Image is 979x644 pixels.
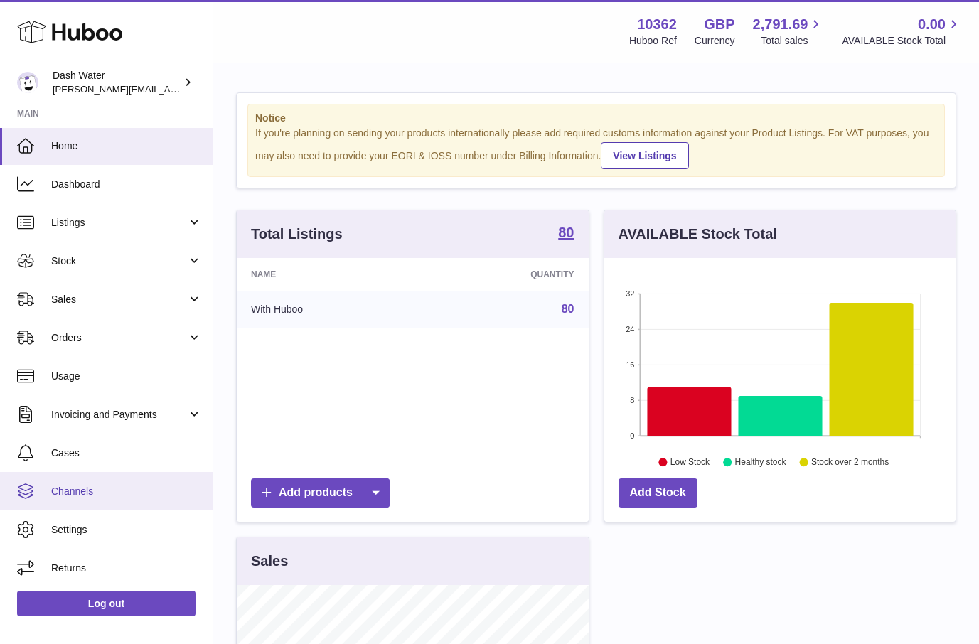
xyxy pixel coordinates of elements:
span: Home [51,139,202,153]
text: 8 [630,396,634,404]
text: 0 [630,431,634,440]
span: Sales [51,293,187,306]
strong: Notice [255,112,937,125]
span: 0.00 [918,15,946,34]
span: Dashboard [51,178,202,191]
th: Name [237,258,422,291]
a: 80 [558,225,574,242]
img: james@dash-water.com [17,72,38,93]
text: 32 [626,289,634,298]
text: Low Stock [670,457,710,467]
text: 24 [626,325,634,333]
a: View Listings [601,142,688,169]
h3: Total Listings [251,225,343,244]
span: Invoicing and Payments [51,408,187,422]
th: Quantity [422,258,589,291]
td: With Huboo [237,291,422,328]
span: Cases [51,446,202,460]
strong: 80 [558,225,574,240]
span: Total sales [761,34,824,48]
h3: Sales [251,552,288,571]
a: Add Stock [619,478,697,508]
span: AVAILABLE Stock Total [842,34,962,48]
div: If you're planning on sending your products internationally please add required customs informati... [255,127,937,169]
div: Dash Water [53,69,181,96]
a: 80 [562,303,574,315]
text: 16 [626,360,634,369]
span: Orders [51,331,187,345]
span: Settings [51,523,202,537]
span: Stock [51,254,187,268]
a: Add products [251,478,390,508]
text: Healthy stock [734,457,786,467]
span: Listings [51,216,187,230]
strong: 10362 [637,15,677,34]
a: 0.00 AVAILABLE Stock Total [842,15,962,48]
span: Returns [51,562,202,575]
text: Stock over 2 months [811,457,889,467]
h3: AVAILABLE Stock Total [619,225,777,244]
a: Log out [17,591,196,616]
span: Channels [51,485,202,498]
a: 2,791.69 Total sales [753,15,825,48]
span: Usage [51,370,202,383]
strong: GBP [704,15,734,34]
span: 2,791.69 [753,15,808,34]
div: Currency [695,34,735,48]
div: Huboo Ref [629,34,677,48]
span: [PERSON_NAME][EMAIL_ADDRESS][DOMAIN_NAME] [53,83,285,95]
